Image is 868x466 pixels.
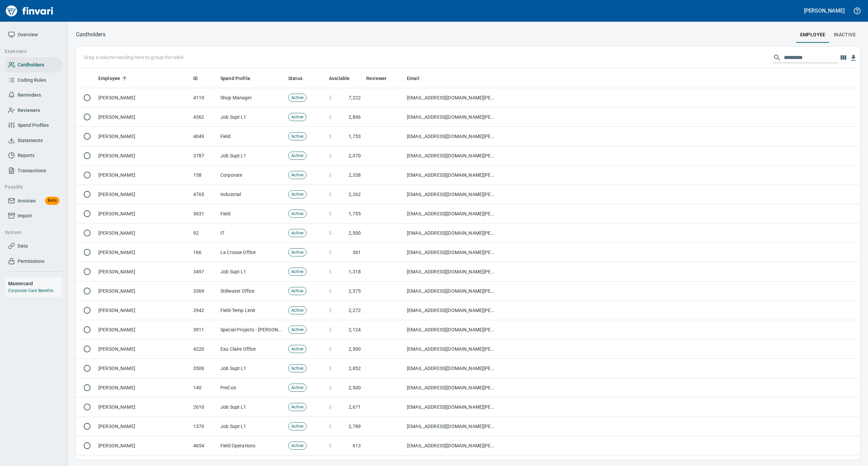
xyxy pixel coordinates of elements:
[220,74,250,82] span: Spend Profile
[349,365,361,372] span: 2,852
[289,327,306,333] span: Active
[96,127,191,146] td: [PERSON_NAME]
[349,191,361,198] span: 2,262
[18,197,36,205] span: Invoices
[96,359,191,378] td: [PERSON_NAME]
[329,404,332,410] span: $
[191,378,218,397] td: 140
[18,106,40,115] span: Reviewers
[191,417,218,436] td: 1370
[193,74,206,82] span: ID
[96,204,191,224] td: [PERSON_NAME]
[404,281,499,301] td: [EMAIL_ADDRESS][DOMAIN_NAME][PERSON_NAME]
[2,226,59,239] button: System
[191,166,218,185] td: 158
[349,404,361,410] span: 2,671
[404,339,499,359] td: [EMAIL_ADDRESS][DOMAIN_NAME][PERSON_NAME]
[5,228,56,237] span: System
[18,61,44,69] span: Cardholders
[2,181,59,193] button: Payable
[218,436,285,455] td: Field Operations
[404,185,499,204] td: [EMAIL_ADDRESS][DOMAIN_NAME][PERSON_NAME]
[404,417,499,436] td: [EMAIL_ADDRESS][DOMAIN_NAME][PERSON_NAME]
[838,53,848,63] button: Choose columns to display
[289,114,306,120] span: Active
[288,74,302,82] span: Status
[5,208,62,224] a: Import
[407,74,419,82] span: Email
[349,210,361,217] span: 1,755
[218,320,285,339] td: Special Projects - [PERSON_NAME]
[96,320,191,339] td: [PERSON_NAME]
[96,108,191,127] td: [PERSON_NAME]
[349,230,361,236] span: 2,500
[18,242,28,250] span: Data
[329,152,332,159] span: $
[329,74,358,82] span: Available
[191,339,218,359] td: 4220
[349,307,361,314] span: 2,272
[96,224,191,243] td: [PERSON_NAME]
[96,88,191,108] td: [PERSON_NAME]
[404,436,499,455] td: [EMAIL_ADDRESS][DOMAIN_NAME][PERSON_NAME]
[5,47,56,56] span: Expenses
[289,423,306,430] span: Active
[329,94,332,101] span: $
[288,74,311,82] span: Status
[329,191,332,198] span: $
[329,210,332,217] span: $
[289,307,306,314] span: Active
[329,365,332,372] span: $
[96,378,191,397] td: [PERSON_NAME]
[329,230,332,236] span: $
[218,417,285,436] td: Job Supt L1
[96,301,191,320] td: [PERSON_NAME]
[191,301,218,320] td: 2942
[96,166,191,185] td: [PERSON_NAME]
[5,88,62,103] a: Reminders
[289,404,306,410] span: Active
[218,378,285,397] td: PreCon
[349,94,361,101] span: 7,222
[353,249,361,256] span: 361
[96,436,191,455] td: [PERSON_NAME]
[329,249,332,256] span: $
[289,365,306,372] span: Active
[218,185,285,204] td: Industrial
[96,417,191,436] td: [PERSON_NAME]
[8,288,53,293] a: Corporate Card Benefits
[349,384,361,391] span: 2,500
[218,166,285,185] td: Corporate
[218,146,285,166] td: Job Supt L1
[191,224,218,243] td: 92
[349,423,361,430] span: 2,789
[289,172,306,178] span: Active
[218,262,285,281] td: Job Supt L1
[349,346,361,352] span: 2,500
[404,262,499,281] td: [EMAIL_ADDRESS][DOMAIN_NAME][PERSON_NAME]
[404,88,499,108] td: [EMAIL_ADDRESS][DOMAIN_NAME][PERSON_NAME]
[329,288,332,294] span: $
[404,397,499,417] td: [EMAIL_ADDRESS][DOMAIN_NAME][PERSON_NAME]
[5,238,62,254] a: Data
[366,74,395,82] span: Reviewer
[404,108,499,127] td: [EMAIL_ADDRESS][DOMAIN_NAME][PERSON_NAME]
[329,423,332,430] span: $
[289,133,306,140] span: Active
[404,378,499,397] td: [EMAIL_ADDRESS][DOMAIN_NAME][PERSON_NAME]
[802,5,846,16] button: [PERSON_NAME]
[2,45,59,58] button: Expenses
[96,262,191,281] td: [PERSON_NAME]
[218,359,285,378] td: Job Supt L1
[218,127,285,146] td: Field
[218,224,285,243] td: IT
[329,442,332,449] span: $
[329,307,332,314] span: $
[800,31,826,39] span: employee
[329,346,332,352] span: $
[218,88,285,108] td: Shop Manager
[96,243,191,262] td: [PERSON_NAME]
[191,320,218,339] td: 3911
[18,31,38,39] span: Overview
[349,152,361,159] span: 2,070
